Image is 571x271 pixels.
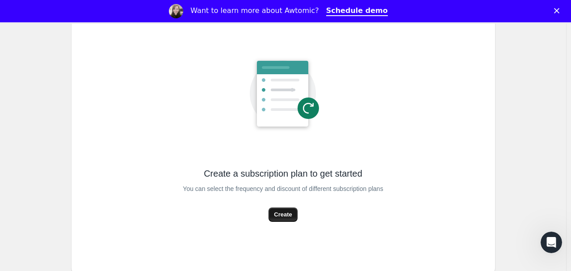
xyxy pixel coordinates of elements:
[169,4,183,18] img: Profile image for Emily
[541,232,562,253] iframe: Intercom live chat
[269,207,297,222] button: Create
[204,167,362,180] span: Create a subscription plan to get started
[326,6,388,16] a: Schedule demo
[554,8,563,13] div: Close
[183,182,383,195] span: You can select the frequency and discount of different subscription plans
[274,210,292,219] span: Create
[190,6,319,15] div: Want to learn more about Awtomic?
